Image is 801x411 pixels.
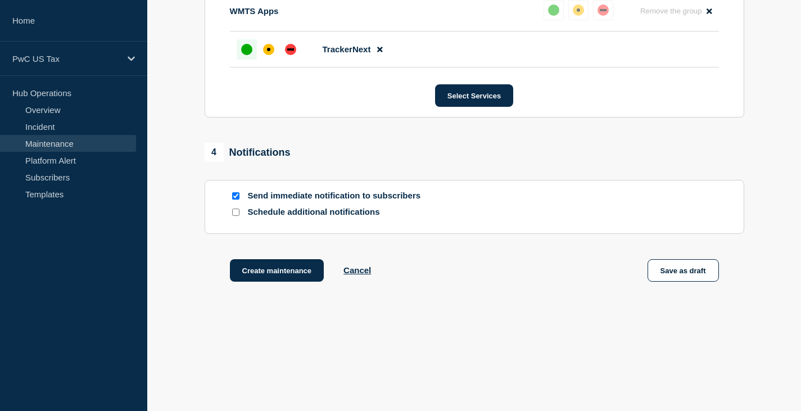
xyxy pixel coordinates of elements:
div: affected [573,4,584,16]
p: PwC US Tax [12,54,120,64]
p: WMTS Apps [230,6,279,16]
div: down [285,44,296,55]
span: TrackerNext [323,44,371,54]
button: Cancel [343,265,371,275]
button: Save as draft [648,259,719,282]
button: Select Services [435,84,513,107]
span: Remove the group [640,7,702,15]
div: down [598,4,609,16]
p: Schedule additional notifications [248,207,428,218]
div: Notifications [205,143,291,162]
div: up [548,4,559,16]
span: 4 [205,143,224,162]
input: Send immediate notification to subscribers [232,192,239,200]
input: Schedule additional notifications [232,209,239,216]
p: Send immediate notification to subscribers [248,191,428,201]
div: up [241,44,252,55]
button: Create maintenance [230,259,324,282]
div: affected [263,44,274,55]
